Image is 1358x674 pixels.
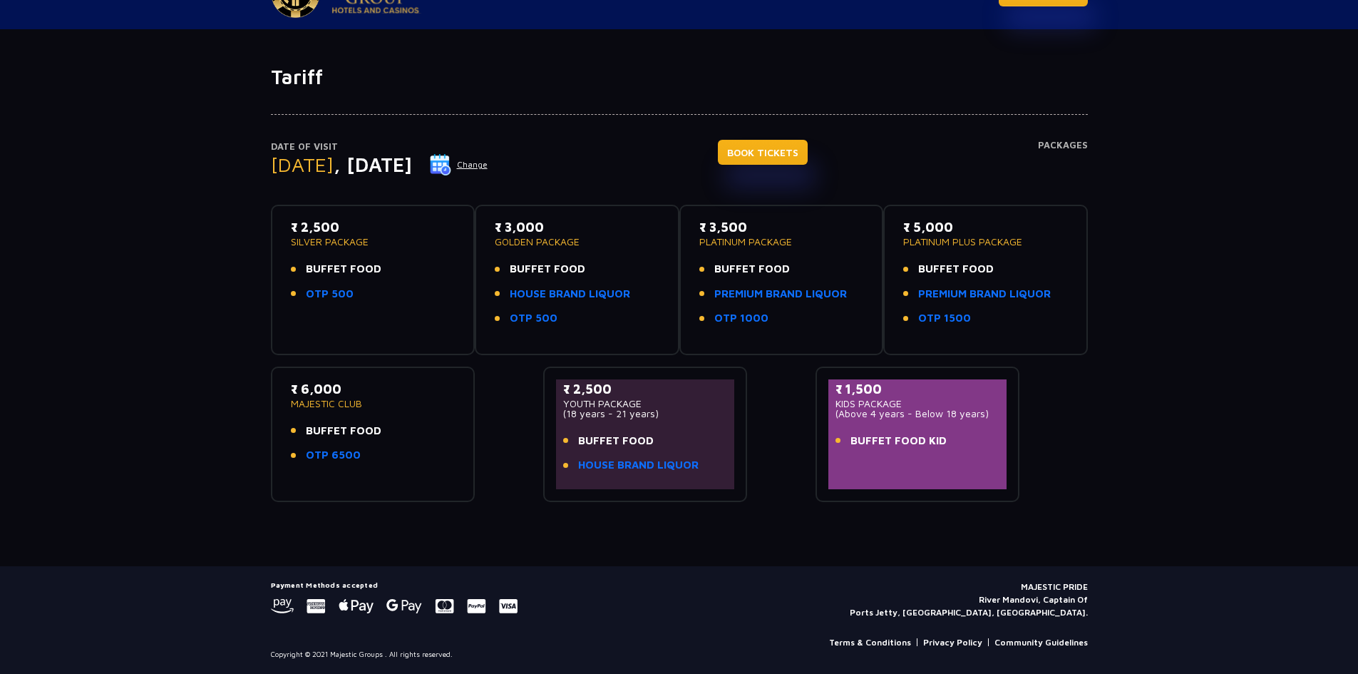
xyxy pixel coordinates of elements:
p: KIDS PACKAGE [835,399,1000,409]
span: BUFFET FOOD [578,433,654,449]
p: ₹ 5,000 [903,218,1068,237]
a: Terms & Conditions [829,636,911,649]
p: GOLDEN PACKAGE [495,237,659,247]
p: MAJESTIC PRIDE River Mandovi, Captain Of Ports Jetty, [GEOGRAPHIC_DATA], [GEOGRAPHIC_DATA]. [850,581,1088,619]
p: Date of Visit [271,140,488,154]
a: OTP 6500 [306,447,361,464]
p: ₹ 2,500 [291,218,456,237]
a: OTP 500 [306,286,354,302]
h4: Packages [1038,140,1088,191]
a: HOUSE BRAND LIQUOR [578,457,699,474]
a: BOOK TICKETS [718,140,808,165]
p: PLATINUM PACKAGE [699,237,864,247]
p: SILVER PACKAGE [291,237,456,247]
p: (Above 4 years - Below 18 years) [835,409,1000,419]
span: BUFFET FOOD [510,261,585,277]
span: BUFFET FOOD [714,261,790,277]
span: , [DATE] [334,153,412,176]
p: PLATINUM PLUS PACKAGE [903,237,1068,247]
h5: Payment Methods accepted [271,581,518,589]
span: BUFFET FOOD [306,261,381,277]
span: BUFFET FOOD KID [850,433,947,449]
a: Community Guidelines [994,636,1088,649]
p: YOUTH PACKAGE [563,399,728,409]
a: OTP 1000 [714,310,768,327]
p: ₹ 1,500 [835,379,1000,399]
p: (18 years - 21 years) [563,409,728,419]
a: Privacy Policy [923,636,982,649]
a: PREMIUM BRAND LIQUOR [918,286,1051,302]
p: Copyright © 2021 Majestic Groups . All rights reserved. [271,649,453,660]
span: [DATE] [271,153,334,176]
button: Change [429,153,488,176]
a: OTP 500 [510,310,557,327]
p: ₹ 2,500 [563,379,728,399]
a: HOUSE BRAND LIQUOR [510,286,630,302]
a: OTP 1500 [918,310,971,327]
span: BUFFET FOOD [918,261,994,277]
p: ₹ 3,500 [699,218,864,237]
p: ₹ 6,000 [291,379,456,399]
h1: Tariff [271,65,1088,89]
p: MAJESTIC CLUB [291,399,456,409]
span: BUFFET FOOD [306,423,381,439]
a: PREMIUM BRAND LIQUOR [714,286,847,302]
p: ₹ 3,000 [495,218,659,237]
